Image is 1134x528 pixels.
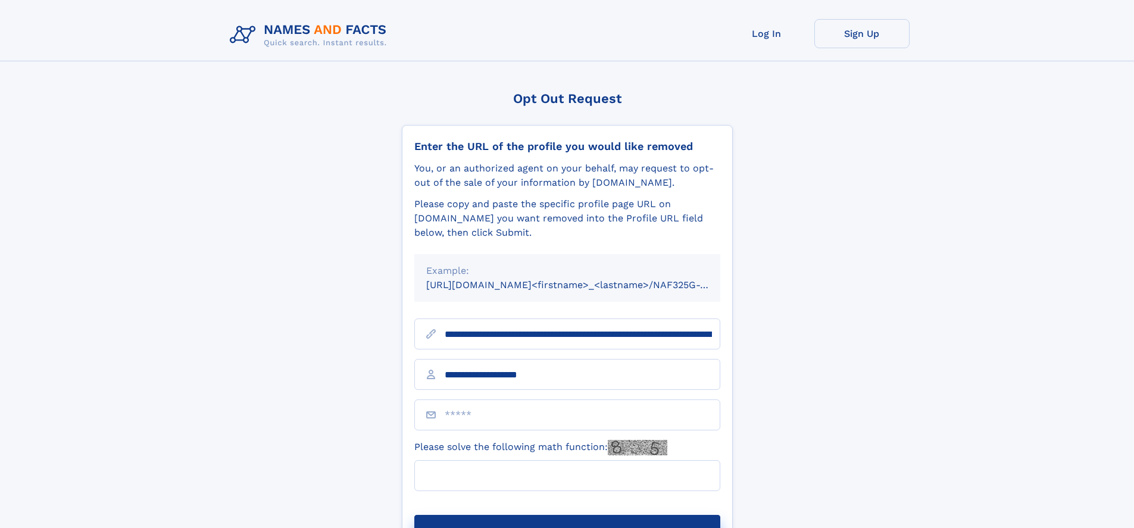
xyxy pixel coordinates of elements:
[402,91,733,106] div: Opt Out Request
[414,197,720,240] div: Please copy and paste the specific profile page URL on [DOMAIN_NAME] you want removed into the Pr...
[414,440,667,455] label: Please solve the following math function:
[814,19,910,48] a: Sign Up
[426,264,708,278] div: Example:
[414,161,720,190] div: You, or an authorized agent on your behalf, may request to opt-out of the sale of your informatio...
[426,279,743,290] small: [URL][DOMAIN_NAME]<firstname>_<lastname>/NAF325G-xxxxxxxx
[719,19,814,48] a: Log In
[414,140,720,153] div: Enter the URL of the profile you would like removed
[225,19,396,51] img: Logo Names and Facts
